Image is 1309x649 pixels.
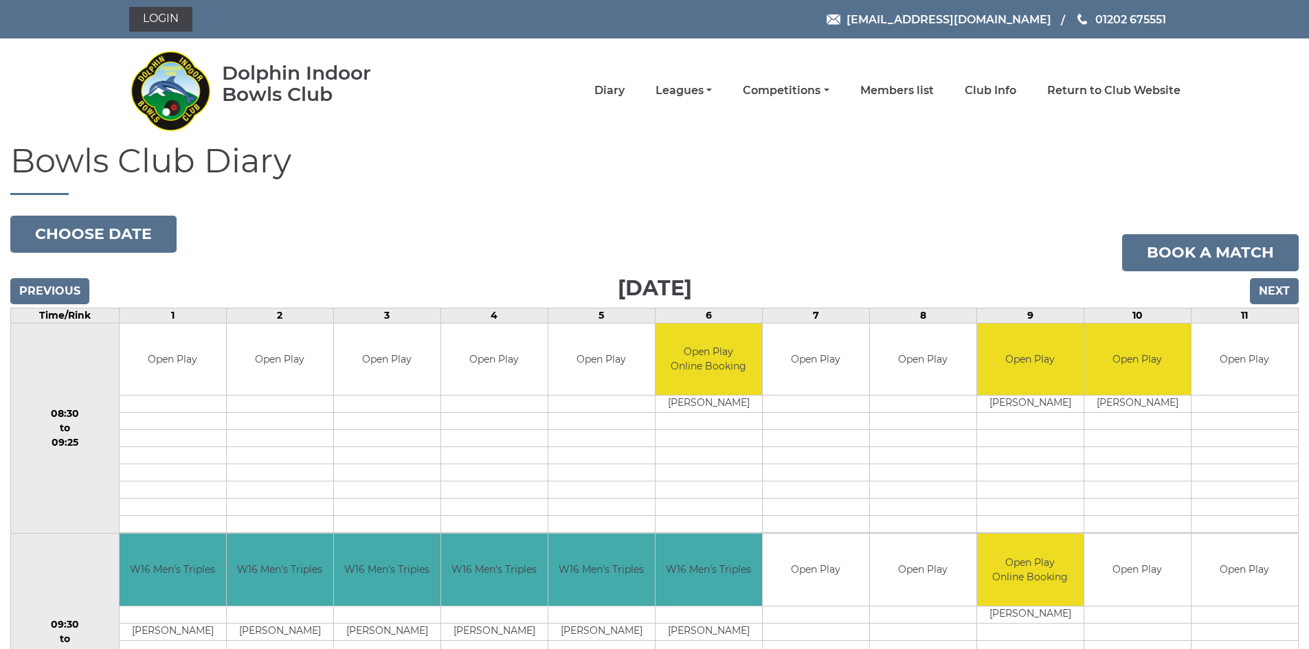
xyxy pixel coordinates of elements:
td: Open Play [870,534,976,606]
a: Leagues [656,83,712,98]
td: [PERSON_NAME] [548,623,655,640]
a: Phone us 01202 675551 [1075,11,1166,28]
td: 3 [333,308,440,323]
td: [PERSON_NAME] [656,396,762,413]
td: [PERSON_NAME] [1084,396,1191,413]
td: Open Play [334,323,440,396]
td: [PERSON_NAME] [977,396,1084,413]
span: 01202 675551 [1095,12,1166,25]
td: Open Play [227,323,333,396]
td: Open Play Online Booking [977,534,1084,606]
td: W16 Men's Triples [120,534,226,606]
td: [PERSON_NAME] [977,606,1084,623]
td: [PERSON_NAME] [441,623,548,640]
input: Previous [10,278,89,304]
td: 2 [226,308,333,323]
td: 6 [655,308,762,323]
td: Open Play Online Booking [656,323,762,396]
td: W16 Men's Triples [548,534,655,606]
button: Choose date [10,216,177,253]
td: W16 Men's Triples [334,534,440,606]
td: Open Play [1084,534,1191,606]
td: 7 [762,308,869,323]
td: W16 Men's Triples [656,534,762,606]
a: Book a match [1122,234,1299,271]
td: Open Play [441,323,548,396]
td: Open Play [1191,534,1298,606]
td: W16 Men's Triples [441,534,548,606]
td: 9 [976,308,1084,323]
td: 4 [440,308,548,323]
td: 11 [1191,308,1298,323]
a: Return to Club Website [1047,83,1181,98]
td: 8 [869,308,976,323]
td: [PERSON_NAME] [656,623,762,640]
td: Open Play [120,323,226,396]
td: 08:30 to 09:25 [11,323,120,534]
td: Open Play [977,323,1084,396]
img: Email [827,14,840,25]
td: Open Play [763,534,869,606]
td: [PERSON_NAME] [334,623,440,640]
td: Open Play [548,323,655,396]
a: Competitions [743,83,829,98]
img: Dolphin Indoor Bowls Club [129,43,212,139]
td: W16 Men's Triples [227,534,333,606]
td: Open Play [1191,323,1298,396]
span: [EMAIL_ADDRESS][DOMAIN_NAME] [847,12,1051,25]
div: Dolphin Indoor Bowls Club [222,62,415,105]
td: [PERSON_NAME] [227,623,333,640]
td: 5 [548,308,655,323]
td: Open Play [1084,323,1191,396]
a: Email [EMAIL_ADDRESS][DOMAIN_NAME] [827,11,1051,28]
td: [PERSON_NAME] [120,623,226,640]
a: Members list [860,83,934,98]
a: Diary [594,83,625,98]
a: Login [129,7,192,32]
td: Time/Rink [11,308,120,323]
img: Phone us [1077,14,1087,25]
td: 10 [1084,308,1191,323]
td: 1 [119,308,226,323]
td: Open Play [870,323,976,396]
a: Club Info [965,83,1016,98]
h1: Bowls Club Diary [10,143,1299,195]
td: Open Play [763,323,869,396]
input: Next [1250,278,1299,304]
